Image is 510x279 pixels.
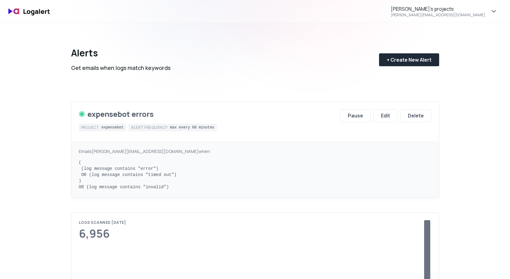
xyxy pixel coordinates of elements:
button: + Create New Alert [379,53,439,66]
div: Get emails when logs match keywords [71,63,171,72]
div: Logs scanned [DATE] [79,220,126,225]
pre: ( (log message contains "error") OR (log message contains "timed out") ) OR (log message contains... [79,159,431,190]
div: Emails [PERSON_NAME][EMAIL_ADDRESS][DOMAIN_NAME] when: [79,148,431,155]
div: Delete [408,112,424,119]
div: [PERSON_NAME]'s projects [391,5,454,13]
div: 6,956 [79,227,126,240]
div: Alerts [71,48,171,59]
button: Edit [373,109,398,122]
div: Alert frequency [131,125,168,130]
div: expensebot errors [87,109,154,119]
div: expensebot [102,125,124,130]
div: Pause [348,112,363,119]
img: logo [5,4,54,19]
div: Project [81,125,99,130]
button: [PERSON_NAME]'s projects[PERSON_NAME][EMAIL_ADDRESS][DOMAIN_NAME] [383,2,505,20]
div: + Create New Alert [387,56,431,63]
div: Edit [381,112,390,119]
div: max every 60 minutes [170,125,214,130]
button: Delete [400,109,431,122]
button: Pause [340,109,371,122]
div: [PERSON_NAME][EMAIL_ADDRESS][DOMAIN_NAME] [391,13,485,17]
